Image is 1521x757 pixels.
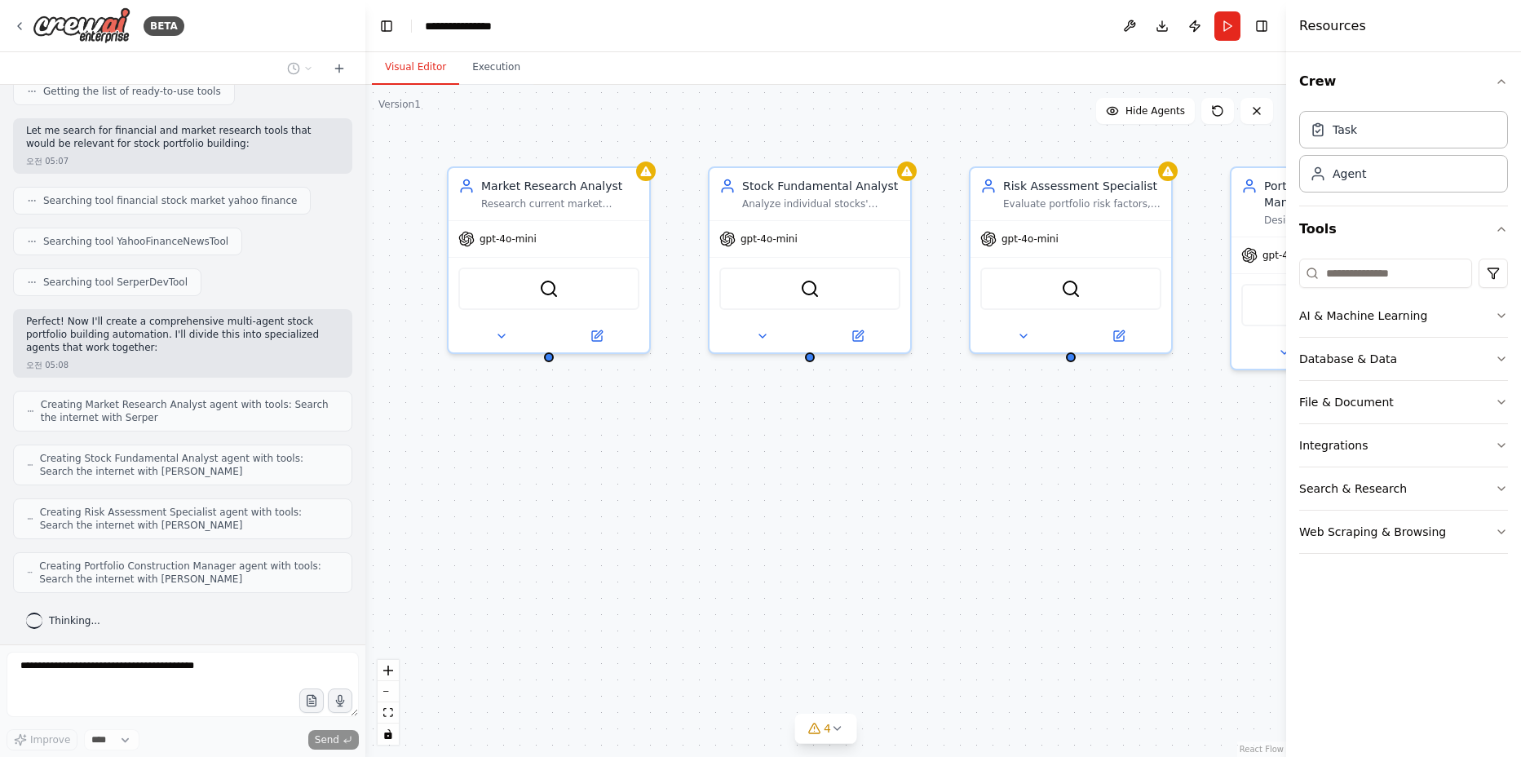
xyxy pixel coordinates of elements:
div: AI & Machine Learning [1299,308,1427,324]
div: Research current market conditions, economic indicators, sector performance, and identify trendin... [481,197,639,210]
span: Creating Portfolio Construction Manager agent with tools: Search the internet with [PERSON_NAME] [39,560,338,586]
button: toggle interactivity [378,724,399,745]
div: Web Scraping & Browsing [1299,524,1446,540]
button: Hide Agents [1096,98,1195,124]
button: Web Scraping & Browsing [1299,511,1508,553]
button: Visual Editor [372,51,459,85]
img: SerperDevTool [800,279,820,299]
div: Database & Data [1299,351,1397,367]
div: Stock Fundamental AnalystAnalyze individual stocks' financial health, valuation metrics, earnings... [708,166,912,354]
button: Open in side panel [550,326,643,346]
div: Evaluate portfolio risk factors, correlation between assets, volatility measures, and ensure prop... [1003,197,1161,210]
div: 오전 05:07 [26,155,69,167]
div: Version 1 [378,98,421,111]
h4: Resources [1299,16,1366,36]
button: Click to speak your automation idea [328,688,352,713]
button: Database & Data [1299,338,1508,380]
p: Perfect! Now I'll create a comprehensive multi-agent stock portfolio building automation. I'll di... [26,316,339,354]
span: gpt-4o-mini [741,232,798,246]
div: React Flow controls [378,660,399,745]
span: Creating Stock Fundamental Analyst agent with tools: Search the internet with [PERSON_NAME] [40,452,338,478]
div: Search & Research [1299,480,1407,497]
button: Send [308,730,359,750]
button: Search & Research [1299,467,1508,510]
button: AI & Machine Learning [1299,294,1508,337]
img: SerperDevTool [539,279,559,299]
button: zoom in [378,660,399,681]
button: Improve [7,729,77,750]
button: Hide left sidebar [375,15,398,38]
span: Searching tool YahooFinanceNewsTool [43,235,228,248]
nav: breadcrumb [425,18,509,34]
img: SerperDevTool [1061,279,1081,299]
button: 4 [794,714,857,744]
div: Analyze individual stocks' financial health, valuation metrics, earnings potential, and competiti... [742,197,900,210]
div: Risk Assessment SpecialistEvaluate portfolio risk factors, correlation between assets, volatility... [969,166,1173,354]
a: React Flow attribution [1240,745,1284,754]
span: Creating Market Research Analyst agent with tools: Search the internet with Serper [41,398,338,424]
button: Integrations [1299,424,1508,467]
span: gpt-4o-mini [480,232,537,246]
img: Logo [33,7,130,44]
button: Hide right sidebar [1250,15,1273,38]
button: zoom out [378,681,399,702]
div: Portfolio Construction Manager [1264,178,1422,210]
div: BETA [144,16,184,36]
div: Integrations [1299,437,1368,454]
span: Searching tool SerperDevTool [43,276,188,289]
span: Improve [30,733,70,746]
div: Tools [1299,252,1508,567]
button: Execution [459,51,533,85]
button: Open in side panel [1072,326,1165,346]
span: Creating Risk Assessment Specialist agent with tools: Search the internet with [PERSON_NAME] [40,506,338,532]
div: Stock Fundamental Analyst [742,178,900,194]
div: Market Research AnalystResearch current market conditions, economic indicators, sector performanc... [447,166,651,354]
div: 오전 05:08 [26,359,69,371]
div: Crew [1299,104,1508,206]
span: gpt-4o-mini [1262,249,1320,262]
div: Task [1333,122,1357,138]
span: Hide Agents [1125,104,1185,117]
button: Crew [1299,59,1508,104]
span: Searching tool financial stock market yahoo finance [43,194,297,207]
button: Switch to previous chat [281,59,320,78]
span: Send [315,733,339,746]
span: gpt-4o-mini [1001,232,1059,246]
button: Upload files [299,688,324,713]
div: Portfolio Construction ManagerDesign and construct the final optimized stock portfolio with speci... [1230,166,1434,370]
div: File & Document [1299,394,1394,410]
span: 4 [824,720,831,737]
button: File & Document [1299,381,1508,423]
button: fit view [378,702,399,724]
span: Getting the list of ready-to-use tools [43,85,221,98]
p: Let me search for financial and market research tools that would be relevant for stock portfolio ... [26,125,339,150]
div: Market Research Analyst [481,178,639,194]
div: Agent [1333,166,1366,182]
span: Thinking... [49,614,100,627]
button: Start a new chat [326,59,352,78]
button: Open in side panel [811,326,904,346]
div: Risk Assessment Specialist [1003,178,1161,194]
button: Tools [1299,206,1508,252]
div: Design and construct the final optimized stock portfolio with specific allocations, position size... [1264,214,1422,227]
